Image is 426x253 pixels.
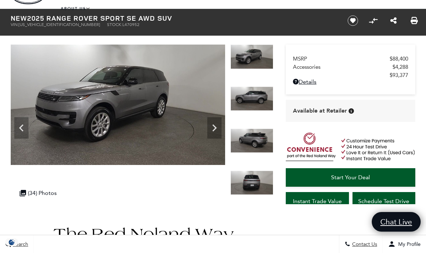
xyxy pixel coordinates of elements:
span: Contact Us [350,241,377,247]
span: Stock: [107,22,122,27]
div: Next [207,117,222,139]
a: Share this New 2025 Range Rover Sport SE AWD SUV [390,16,397,25]
strong: New [11,13,27,23]
span: [US_VEHICLE_IDENTIFICATION_NUMBER] [19,22,100,27]
span: Chat Live [377,217,416,227]
img: Opt-Out Icon [4,238,20,246]
span: L470952 [122,22,140,27]
button: Save vehicle [345,15,361,26]
span: Schedule Test Drive [358,198,409,205]
a: Start Your Deal [286,168,415,187]
a: Details [293,78,408,85]
button: Compare Vehicle [368,15,379,26]
span: VIN: [11,22,19,27]
img: New 2025 Eiger Grey Land Rover SE image 6 [230,129,273,153]
span: Available at Retailer [293,107,347,115]
img: New 2025 Eiger Grey Land Rover SE image 7 [230,170,273,195]
span: $88,400 [390,56,408,62]
a: Schedule Test Drive [353,192,416,211]
img: New 2025 Eiger Grey Land Rover SE image 4 [230,45,273,69]
a: Chat Live [372,212,421,232]
div: (34) Photos [16,186,60,200]
span: $4,288 [392,64,408,70]
a: About Us [56,2,95,15]
a: Accessories $4,288 [293,64,408,70]
a: Instant Trade Value [286,192,349,211]
a: Print this New 2025 Range Rover Sport SE AWD SUV [411,16,418,25]
a: MSRP $88,400 [293,56,408,62]
a: $93,377 [293,72,408,78]
span: Accessories [293,64,392,70]
span: Instant Trade Value [293,198,342,205]
span: My Profile [395,241,421,247]
img: New 2025 Eiger Grey Land Rover SE image 4 [11,45,225,165]
span: $93,377 [390,72,408,78]
span: MSRP [293,56,390,62]
img: New 2025 Eiger Grey Land Rover SE image 5 [230,87,273,111]
section: Click to Open Cookie Consent Modal [4,238,20,246]
h1: 2025 Range Rover Sport SE AWD SUV [11,14,335,22]
span: Start Your Deal [331,174,370,181]
div: Vehicle is in stock and ready for immediate delivery. Due to demand, availability is subject to c... [349,108,354,114]
button: Open user profile menu [383,235,426,253]
div: Previous [14,117,29,139]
